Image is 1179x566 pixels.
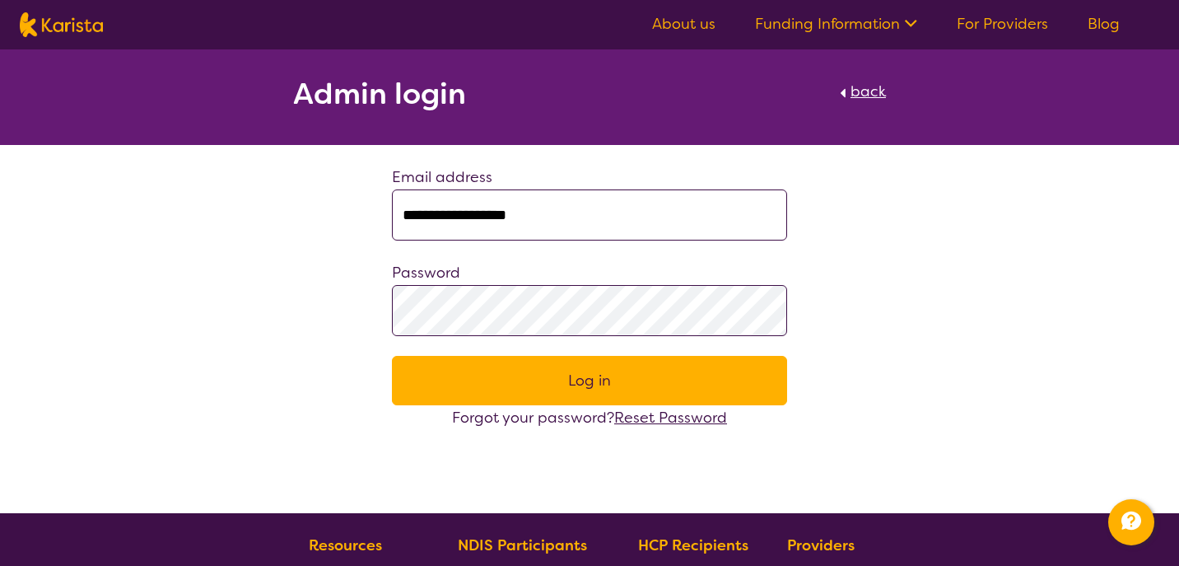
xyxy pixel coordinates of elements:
[392,405,787,430] div: Forgot your password?
[20,12,103,37] img: Karista logo
[392,356,787,405] button: Log in
[755,14,917,34] a: Funding Information
[392,167,492,187] label: Email address
[309,536,382,555] b: Resources
[652,14,715,34] a: About us
[392,263,460,283] label: Password
[1088,14,1120,34] a: Blog
[638,536,748,555] b: HCP Recipients
[836,79,886,115] a: back
[614,408,727,428] a: Reset Password
[458,536,587,555] b: NDIS Participants
[293,79,466,109] h2: Admin login
[850,82,886,101] span: back
[1108,499,1154,545] button: Channel Menu
[957,14,1048,34] a: For Providers
[787,536,855,555] b: Providers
